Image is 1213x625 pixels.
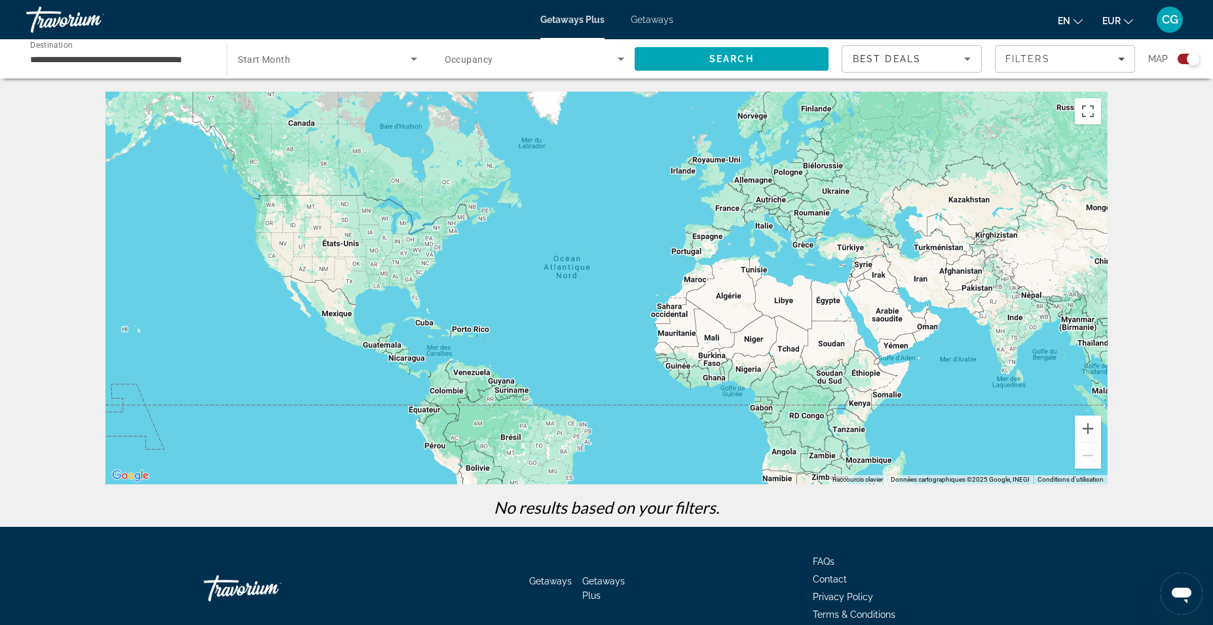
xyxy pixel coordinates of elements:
[1102,11,1133,30] button: Change currency
[26,3,157,37] a: Travorium
[109,467,152,484] a: Ouvrir cette zone dans Google Maps (dans une nouvelle fenêtre)
[631,14,673,25] a: Getaways
[238,54,290,65] span: Start Month
[813,574,847,584] a: Contact
[813,592,873,602] a: Privacy Policy
[853,51,971,67] mat-select: Sort by
[813,609,895,620] a: Terms & Conditions
[582,576,625,601] a: Getaways Plus
[540,14,605,25] a: Getaways Plus
[709,54,754,64] span: Search
[832,475,883,484] button: Raccourcis clavier
[1075,416,1101,442] button: Zoom avant
[445,54,493,65] span: Occupancy
[1075,98,1101,124] button: Passer en plein écran
[1162,13,1178,26] span: CG
[813,556,834,567] a: FAQs
[30,52,210,67] input: Select destination
[1161,573,1203,615] iframe: Bouton de lancement de la fenêtre de messagerie
[853,54,921,64] span: Best Deals
[1102,16,1121,26] span: EUR
[891,476,1030,483] span: Données cartographiques ©2025 Google, INEGI
[1058,16,1070,26] span: en
[995,45,1135,73] button: Filters
[1075,442,1101,469] button: Zoom arrière
[1005,54,1050,64] span: Filters
[1058,11,1083,30] button: Change language
[99,497,1114,517] p: No results based on your filters.
[1148,50,1168,68] span: Map
[109,467,152,484] img: Google
[635,47,829,71] button: Search
[529,576,572,586] a: Getaways
[1037,476,1104,483] a: Conditions d'utilisation (s'ouvre dans un nouvel onglet)
[30,40,73,49] span: Destination
[1153,6,1187,33] button: User Menu
[204,569,335,608] a: Go Home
